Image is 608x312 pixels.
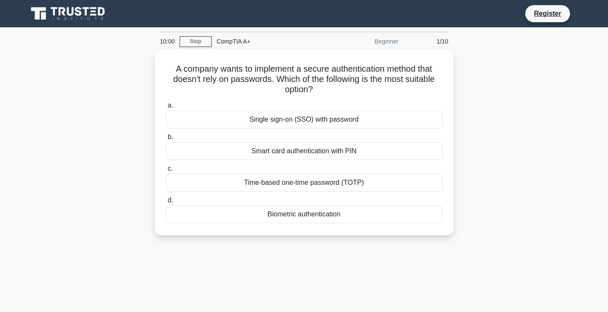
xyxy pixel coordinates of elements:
div: 1/10 [404,33,454,50]
span: d. [168,196,173,204]
div: Single sign-on (SSO) with password [166,111,442,128]
span: a. [168,102,173,109]
div: Time-based one-time password (TOTP) [166,174,442,192]
div: Biometric authentication [166,205,442,223]
div: CompTIA A+ [212,33,329,50]
span: c. [168,165,173,172]
div: Beginner [329,33,404,50]
a: Stop [180,36,212,47]
div: 10:00 [155,33,180,50]
a: Register [529,8,566,19]
h5: A company wants to implement a secure authentication method that doesn't rely on passwords. Which... [165,64,443,95]
div: Smart card authentication with PIN [166,142,442,160]
span: b. [168,133,173,140]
